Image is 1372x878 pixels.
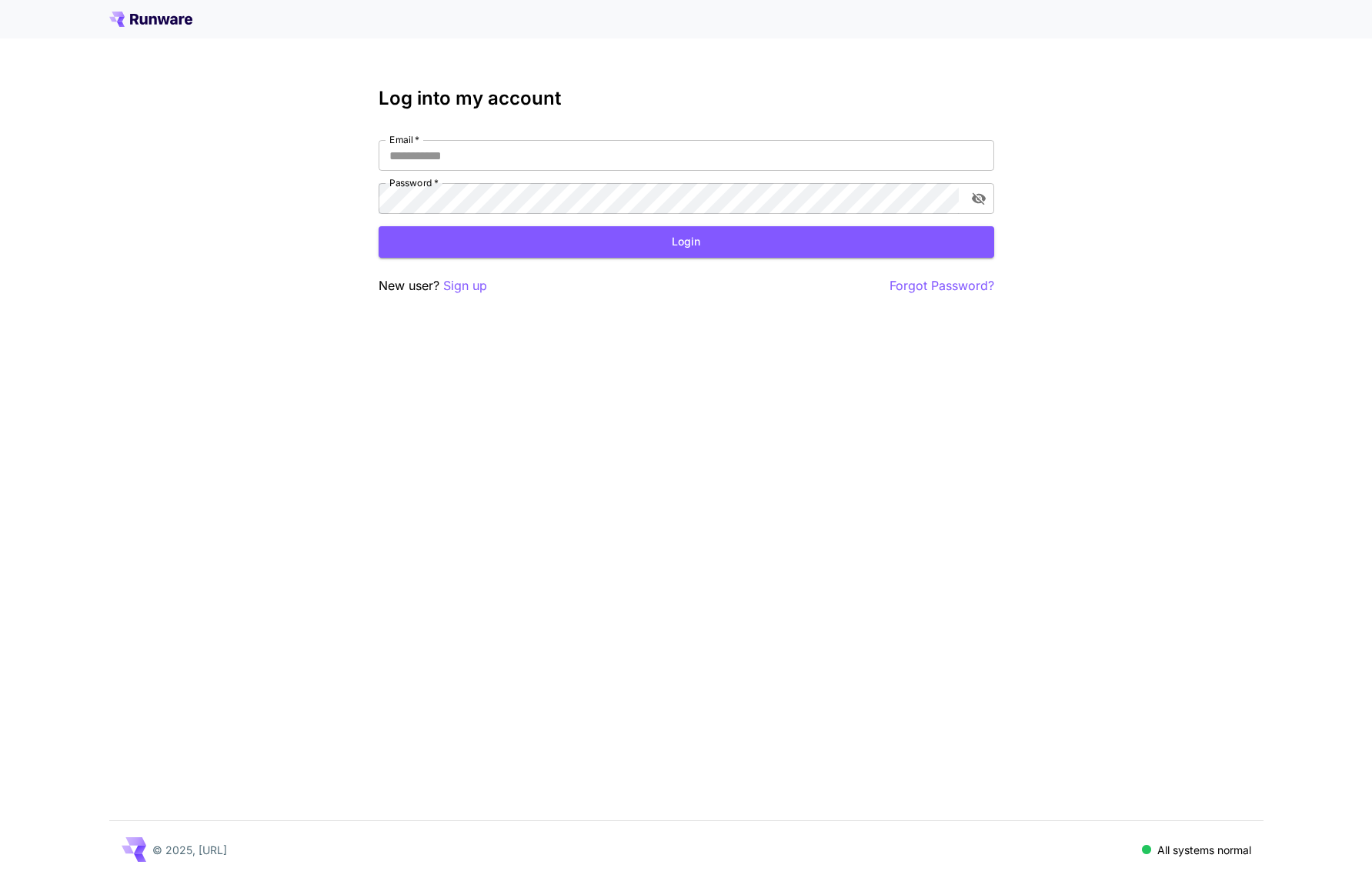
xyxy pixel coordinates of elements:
label: Email [389,133,419,146]
button: toggle password visibility [965,185,993,212]
p: © 2025, [URL] [152,842,227,858]
button: Forgot Password? [890,276,994,295]
label: Password [389,176,439,189]
button: Sign up [443,276,487,295]
p: New user? [379,276,487,295]
button: Login [379,226,994,258]
h3: Log into my account [379,88,994,109]
p: All systems normal [1157,842,1251,858]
